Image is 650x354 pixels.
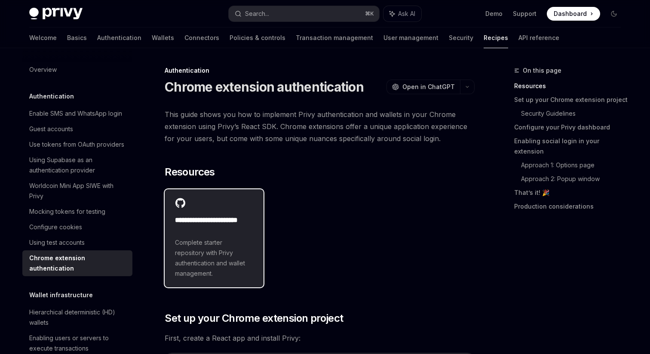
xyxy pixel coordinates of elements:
[521,158,628,172] a: Approach 1: Options page
[22,62,132,77] a: Overview
[365,10,374,17] span: ⌘ K
[29,91,74,102] h5: Authentication
[165,311,343,325] span: Set up your Chrome extension project
[29,307,127,328] div: Hierarchical deterministic (HD) wallets
[245,9,269,19] div: Search...
[513,9,537,18] a: Support
[29,253,127,274] div: Chrome extension authentication
[523,65,561,76] span: On this page
[547,7,600,21] a: Dashboard
[230,28,285,48] a: Policies & controls
[22,250,132,276] a: Chrome extension authentication
[514,79,628,93] a: Resources
[184,28,219,48] a: Connectors
[29,290,93,300] h5: Wallet infrastructure
[97,28,141,48] a: Authentication
[22,121,132,137] a: Guest accounts
[229,6,379,22] button: Search...⌘K
[67,28,87,48] a: Basics
[22,204,132,219] a: Mocking tokens for testing
[29,124,73,134] div: Guest accounts
[514,93,628,107] a: Set up your Chrome extension project
[165,332,475,344] span: First, create a React app and install Privy:
[175,237,253,279] span: Complete starter repository with Privy authentication and wallet management.
[165,189,264,287] a: **** **** **** **** ****Complete starter repository with Privy authentication and wallet management.
[29,206,105,217] div: Mocking tokens for testing
[29,155,127,175] div: Using Supabase as an authentication provider
[165,108,475,145] span: This guide shows you how to implement Privy authentication and wallets in your Chrome extension u...
[484,28,508,48] a: Recipes
[22,137,132,152] a: Use tokens from OAuth providers
[514,186,628,200] a: That’s it! 🎉
[607,7,621,21] button: Toggle dark mode
[514,120,628,134] a: Configure your Privy dashboard
[29,65,57,75] div: Overview
[22,305,132,330] a: Hierarchical deterministic (HD) wallets
[402,83,455,91] span: Open in ChatGPT
[29,333,127,354] div: Enabling users or servers to execute transactions
[29,28,57,48] a: Welcome
[554,9,587,18] span: Dashboard
[29,108,122,119] div: Enable SMS and WhatsApp login
[485,9,503,18] a: Demo
[22,219,132,235] a: Configure cookies
[165,165,215,179] span: Resources
[518,28,559,48] a: API reference
[29,181,127,201] div: Worldcoin Mini App SIWE with Privy
[383,28,438,48] a: User management
[521,107,628,120] a: Security Guidelines
[22,152,132,178] a: Using Supabase as an authentication provider
[165,66,475,75] div: Authentication
[296,28,373,48] a: Transaction management
[22,106,132,121] a: Enable SMS and WhatsApp login
[514,200,628,213] a: Production considerations
[29,139,124,150] div: Use tokens from OAuth providers
[165,79,364,95] h1: Chrome extension authentication
[152,28,174,48] a: Wallets
[22,178,132,204] a: Worldcoin Mini App SIWE with Privy
[398,9,415,18] span: Ask AI
[29,8,83,20] img: dark logo
[449,28,473,48] a: Security
[383,6,421,22] button: Ask AI
[386,80,460,94] button: Open in ChatGPT
[22,235,132,250] a: Using test accounts
[514,134,628,158] a: Enabling social login in your extension
[521,172,628,186] a: Approach 2: Popup window
[29,222,82,232] div: Configure cookies
[29,237,85,248] div: Using test accounts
